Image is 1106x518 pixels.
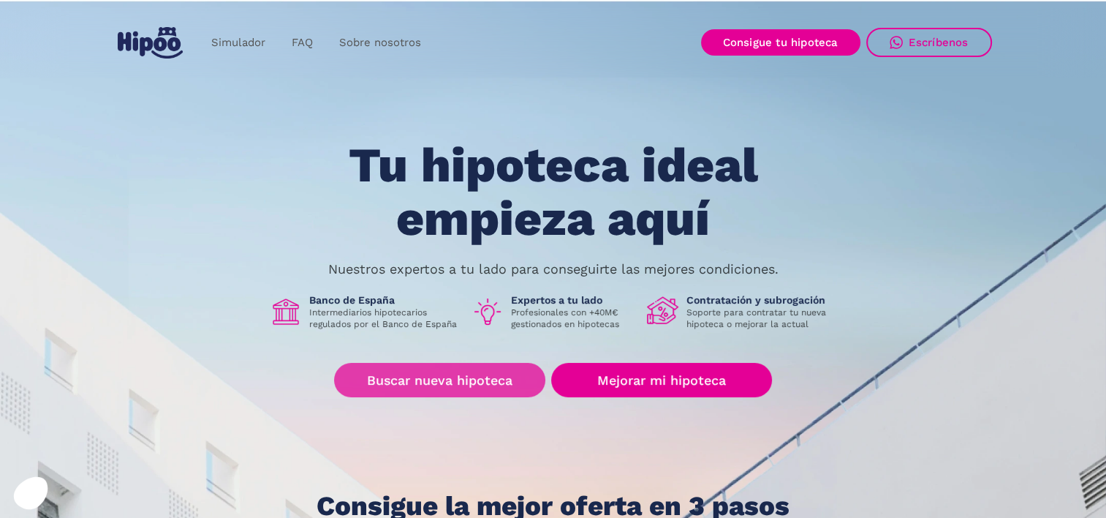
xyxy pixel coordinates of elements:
[326,29,434,57] a: Sobre nosotros
[866,28,992,57] a: Escríbenos
[511,293,635,307] h1: Expertos a tu lado
[328,263,779,275] p: Nuestros expertos a tu lado para conseguirte las mejores condiciones.
[115,21,186,64] a: home
[686,307,837,330] p: Soporte para contratar tu nueva hipoteca o mejorar la actual
[511,307,635,330] p: Profesionales con +40M€ gestionados en hipotecas
[551,363,771,397] a: Mejorar mi hipoteca
[909,36,969,49] div: Escríbenos
[334,363,545,397] a: Buscar nueva hipoteca
[686,293,837,307] h1: Contratación y subrogación
[279,29,326,57] a: FAQ
[309,307,460,330] p: Intermediarios hipotecarios regulados por el Banco de España
[701,29,860,56] a: Consigue tu hipoteca
[309,293,460,307] h1: Banco de España
[198,29,279,57] a: Simulador
[276,139,830,245] h1: Tu hipoteca ideal empieza aquí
